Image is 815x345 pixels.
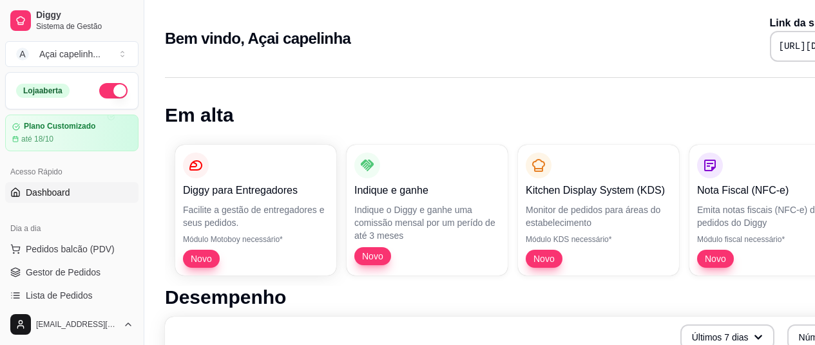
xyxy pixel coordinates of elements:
p: Indique e ganhe [354,183,500,198]
span: [EMAIL_ADDRESS][DOMAIN_NAME] [36,319,118,330]
button: Alterar Status [99,83,128,98]
span: Dashboard [26,186,70,199]
span: Novo [700,252,731,265]
button: Diggy para EntregadoresFacilite a gestão de entregadores e seus pedidos.Módulo Motoboy necessário... [175,145,336,275]
p: Módulo KDS necessário* [526,234,671,245]
span: Pedidos balcão (PDV) [26,243,115,256]
button: Pedidos balcão (PDV) [5,239,139,259]
span: Diggy [36,10,133,21]
button: Kitchen Display System (KDS)Monitor de pedidos para áreas do estabelecimentoMódulo KDS necessário... [518,145,679,275]
div: Loja aberta [16,84,70,98]
span: A [16,48,29,61]
a: Plano Customizadoaté 18/10 [5,115,139,151]
p: Facilite a gestão de entregadores e seus pedidos. [183,203,329,229]
div: Açai capelinh ... [39,48,101,61]
p: Indique o Diggy e ganhe uma comissão mensal por um perído de até 3 meses [354,203,500,242]
p: Monitor de pedidos para áreas do estabelecimento [526,203,671,229]
button: Indique e ganheIndique o Diggy e ganhe uma comissão mensal por um perído de até 3 mesesNovo [347,145,508,275]
a: Gestor de Pedidos [5,262,139,283]
span: Sistema de Gestão [36,21,133,32]
span: Gestor de Pedidos [26,266,101,279]
article: Plano Customizado [24,122,95,131]
button: [EMAIL_ADDRESS][DOMAIN_NAME] [5,309,139,340]
h2: Bem vindo, Açai capelinha [165,28,350,49]
article: até 18/10 [21,134,53,144]
span: Novo [186,252,217,265]
span: Lista de Pedidos [26,289,93,302]
p: Kitchen Display System (KDS) [526,183,671,198]
div: Acesso Rápido [5,162,139,182]
span: Novo [528,252,560,265]
button: Select a team [5,41,139,67]
div: Dia a dia [5,218,139,239]
p: Módulo Motoboy necessário* [183,234,329,245]
a: Lista de Pedidos [5,285,139,306]
a: Dashboard [5,182,139,203]
p: Diggy para Entregadores [183,183,329,198]
span: Novo [357,250,388,263]
a: DiggySistema de Gestão [5,5,139,36]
